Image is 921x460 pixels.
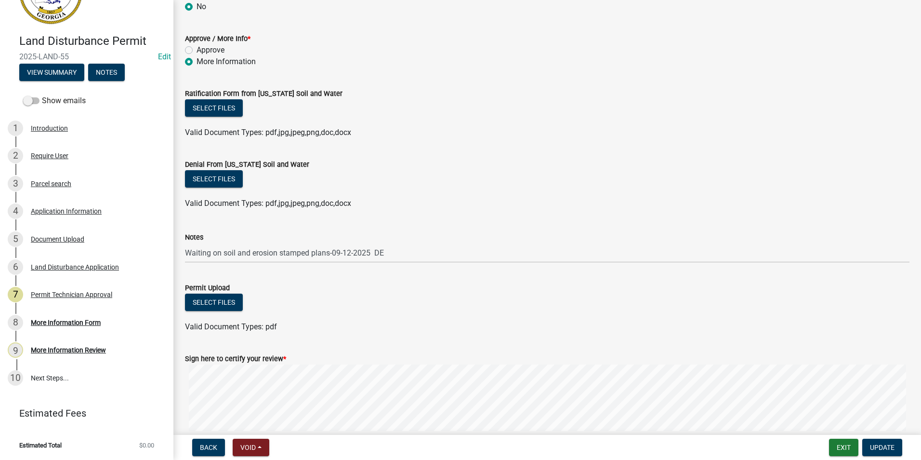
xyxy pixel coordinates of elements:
[233,439,269,456] button: Void
[31,264,119,271] div: Land Disturbance Application
[19,34,166,48] h4: Land Disturbance Permit
[829,439,858,456] button: Exit
[158,52,171,61] a: Edit
[8,231,23,247] div: 5
[31,291,112,298] div: Permit Technician Approval
[200,444,217,451] span: Back
[185,294,243,311] button: Select files
[862,439,902,456] button: Update
[19,64,84,81] button: View Summary
[197,44,224,56] label: Approve
[8,259,23,275] div: 6
[185,285,230,292] label: Permit Upload
[8,176,23,191] div: 3
[185,322,277,331] span: Valid Document Types: pdf
[19,52,154,61] span: 2025-LAND-55
[8,287,23,302] div: 7
[240,444,256,451] span: Void
[8,342,23,358] div: 9
[185,162,309,168] label: Denial From [US_STATE] Soil and Water
[31,208,102,215] div: Application Information
[197,1,206,13] label: No
[192,439,225,456] button: Back
[185,199,351,208] span: Valid Document Types: pdf,jpg,jpeg,png,doc,docx
[185,170,243,188] button: Select files
[88,69,125,77] wm-modal-confirm: Notes
[8,404,158,423] a: Estimated Fees
[19,442,62,448] span: Estimated Total
[31,319,101,326] div: More Information Form
[139,442,154,448] span: $0.00
[31,236,84,243] div: Document Upload
[31,347,106,353] div: More Information Review
[8,370,23,386] div: 10
[23,95,86,107] label: Show emails
[31,152,68,159] div: Require User
[19,69,84,77] wm-modal-confirm: Summary
[870,444,895,451] span: Update
[185,356,286,363] label: Sign here to certify your review
[31,125,68,132] div: Introduction
[8,315,23,330] div: 8
[185,91,342,97] label: Ratification Form from [US_STATE] Soil and Water
[185,36,250,42] label: Approve / More Info
[8,203,23,219] div: 4
[185,128,351,137] span: Valid Document Types: pdf,jpg,jpeg,png,doc,docx
[185,99,243,117] button: Select files
[158,52,171,61] wm-modal-confirm: Edit Application Number
[88,64,125,81] button: Notes
[185,234,203,241] label: Notes
[197,56,256,68] label: More Information
[8,121,23,136] div: 1
[8,148,23,163] div: 2
[31,180,71,187] div: Parcel search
